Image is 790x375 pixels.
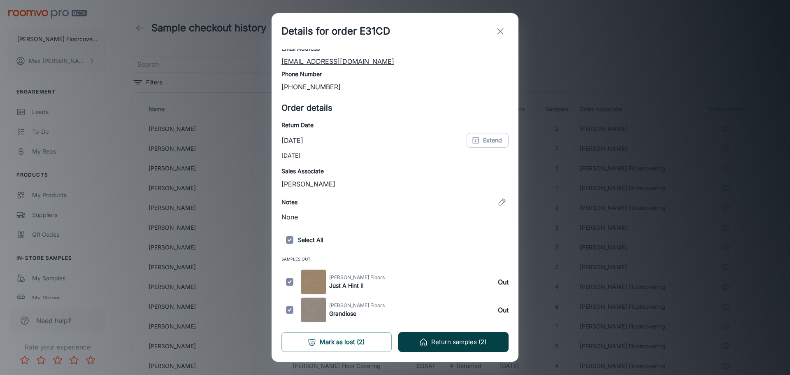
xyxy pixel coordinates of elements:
img: Just A Hint II [301,270,326,294]
span: [PERSON_NAME] Floors [329,274,385,281]
button: Mark as lost (2) [281,332,392,352]
h6: Just A Hint II [329,281,385,290]
h6: Return Date [281,121,509,130]
span: [PERSON_NAME] Floors [329,302,385,309]
h5: Order details [281,102,509,114]
h6: Out [498,277,509,287]
h6: Notes [281,198,297,207]
p: [DATE] [281,135,303,145]
img: Grandiose [301,298,326,322]
a: [PHONE_NUMBER] [281,83,341,91]
p: [PERSON_NAME] [281,179,509,189]
h6: Out [498,305,509,315]
button: exit [492,23,509,40]
h6: Grandiose [329,309,385,318]
button: Extend [467,133,509,148]
p: [DATE] [281,151,509,160]
h6: Phone Number [281,70,509,79]
span: Samples Out [281,255,509,266]
p: None [281,212,509,222]
h6: Select All [281,232,509,248]
h6: Sales Associate [281,167,509,176]
a: [EMAIL_ADDRESS][DOMAIN_NAME] [281,57,394,65]
button: Return samples (2) [398,332,509,352]
h1: Details for order E31CD [281,24,390,39]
